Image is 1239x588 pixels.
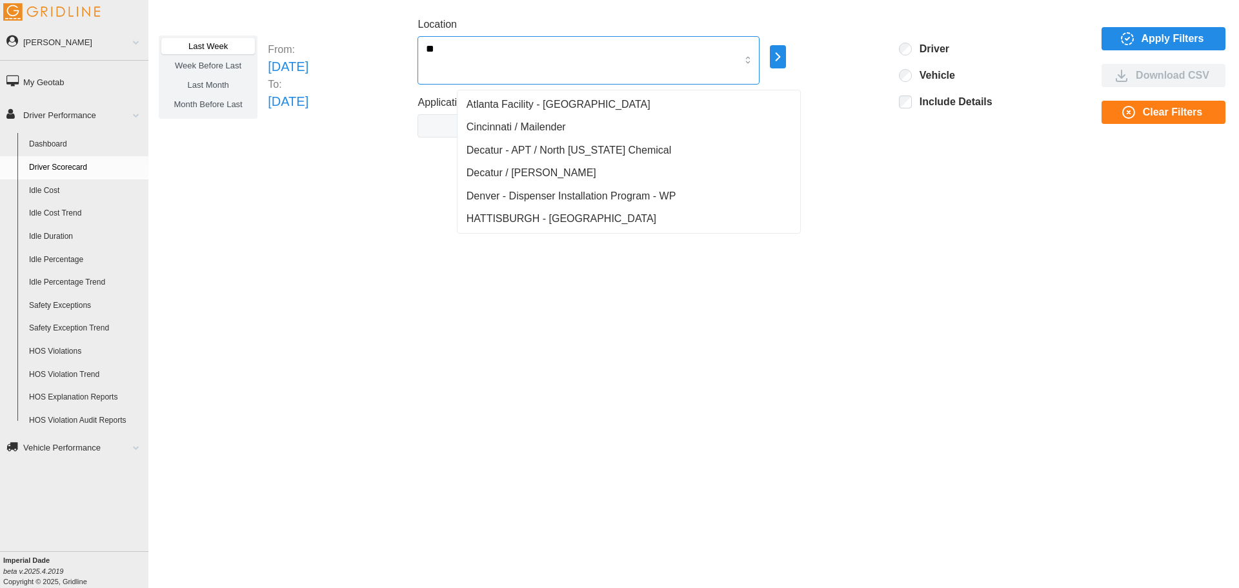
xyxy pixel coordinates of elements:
a: Idle Duration [23,225,148,248]
button: Download CSV [1102,64,1225,87]
span: Cincinnati / Mailender [467,119,566,135]
span: Decatur - APT / North [US_STATE] Chemical [467,143,671,158]
label: Include Details [912,96,992,108]
span: Denver - Dispenser Installation Program - WP [467,188,676,204]
span: Apply Filters [1142,28,1204,50]
i: beta v.2025.4.2019 [3,567,63,575]
label: Application [418,95,468,111]
label: Driver [912,43,949,56]
a: Idle Cost Trend [23,202,148,225]
label: Vehicle [912,69,955,82]
span: Clear Filters [1143,101,1202,123]
span: Week Before Last [175,61,241,70]
label: Location [418,17,457,33]
span: Atlanta Facility - [GEOGRAPHIC_DATA] [467,97,650,112]
a: Idle Percentage [23,248,148,272]
a: Driver Scorecard [23,156,148,179]
b: Imperial Dade [3,556,50,564]
p: From: [268,42,308,57]
span: Month Before Last [174,99,243,109]
p: [DATE] [268,57,308,77]
a: HOS Violation Trend [23,363,148,387]
span: HATTISBURGH - [GEOGRAPHIC_DATA] [467,211,656,227]
span: Decatur / [PERSON_NAME] [467,165,596,181]
p: To: [268,77,308,92]
span: Download CSV [1136,65,1209,86]
a: Safety Exception Trend [23,317,148,340]
button: Apply Filters [1102,27,1225,50]
a: Safety Exceptions [23,294,148,318]
div: Copyright © 2025, Gridline [3,555,148,587]
a: HOS Explanation Reports [23,386,148,409]
button: Clear Filters [1102,101,1225,124]
p: [DATE] [268,92,308,112]
span: Last Week [188,41,228,51]
a: Idle Percentage Trend [23,271,148,294]
a: Dashboard [23,133,148,156]
a: HOS Violation Audit Reports [23,409,148,432]
a: HOS Violations [23,340,148,363]
span: Last Month [187,80,228,90]
img: Gridline [3,3,100,21]
a: Idle Cost [23,179,148,203]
